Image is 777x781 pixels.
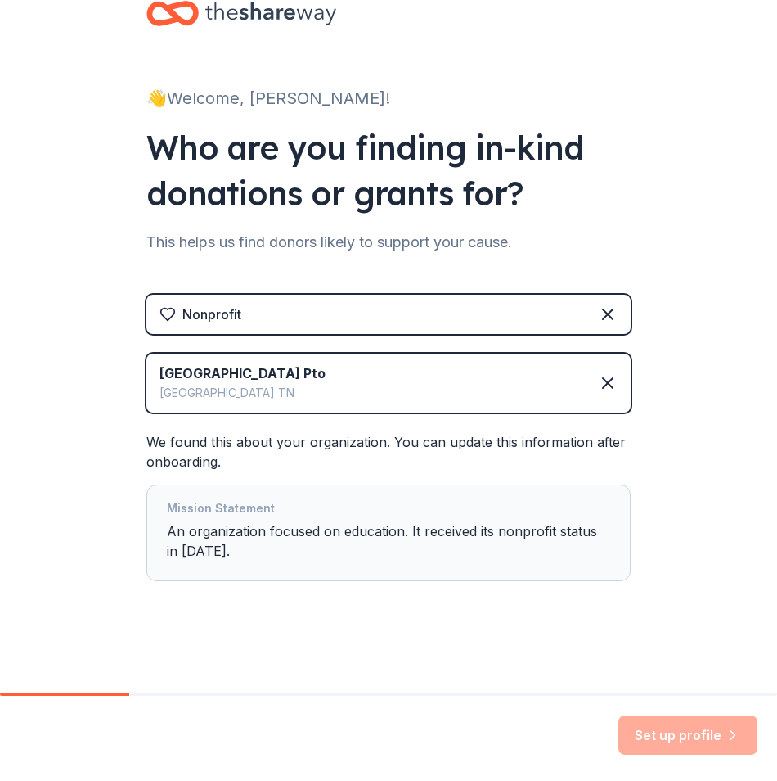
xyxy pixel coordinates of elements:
[167,499,610,567] div: An organization focused on education. It received its nonprofit status in [DATE].
[167,499,610,521] div: Mission Statement
[182,305,241,324] div: Nonprofit
[159,383,326,403] div: [GEOGRAPHIC_DATA] TN
[146,85,631,111] div: 👋 Welcome, [PERSON_NAME]!
[146,432,631,581] div: We found this about your organization. You can update this information after onboarding.
[146,229,631,255] div: This helps us find donors likely to support your cause.
[146,124,631,216] div: Who are you finding in-kind donations or grants for?
[159,363,326,383] div: [GEOGRAPHIC_DATA] Pto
